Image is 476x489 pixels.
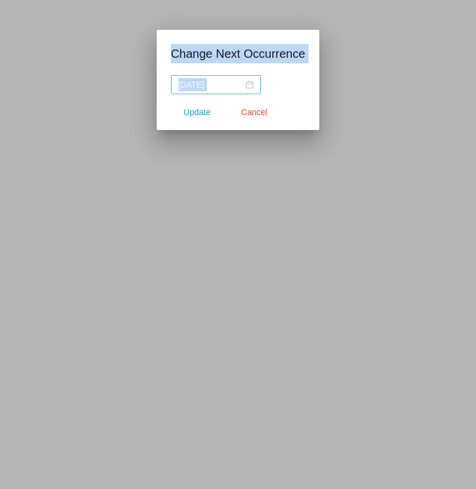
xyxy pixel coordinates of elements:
h1: Change Next Occurrence [171,44,306,63]
span: Cancel [241,107,267,117]
span: Update [183,107,210,117]
button: Update [171,101,223,123]
input: Select date [178,78,243,91]
button: Close dialog [228,101,281,123]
